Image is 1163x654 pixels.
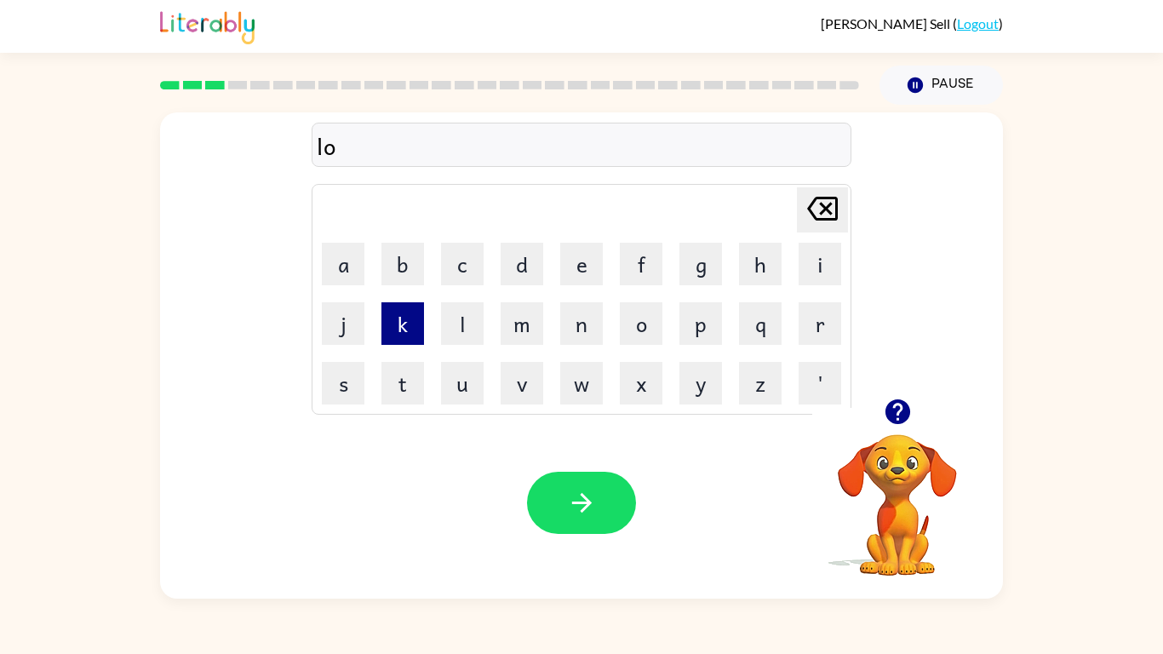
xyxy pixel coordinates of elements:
[821,15,953,32] span: [PERSON_NAME] Sell
[322,302,364,345] button: j
[812,408,983,578] video: Your browser must support playing .mp4 files to use Literably. Please try using another browser.
[679,362,722,404] button: y
[560,302,603,345] button: n
[957,15,999,32] a: Logout
[799,362,841,404] button: '
[799,302,841,345] button: r
[739,243,782,285] button: h
[739,362,782,404] button: z
[821,15,1003,32] div: ( )
[501,362,543,404] button: v
[441,362,484,404] button: u
[620,302,662,345] button: o
[501,243,543,285] button: d
[441,302,484,345] button: l
[679,302,722,345] button: p
[160,7,255,44] img: Literably
[620,243,662,285] button: f
[381,362,424,404] button: t
[679,243,722,285] button: g
[322,243,364,285] button: a
[560,243,603,285] button: e
[381,243,424,285] button: b
[441,243,484,285] button: c
[381,302,424,345] button: k
[879,66,1003,105] button: Pause
[501,302,543,345] button: m
[620,362,662,404] button: x
[799,243,841,285] button: i
[560,362,603,404] button: w
[739,302,782,345] button: q
[322,362,364,404] button: s
[317,128,846,163] div: lo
